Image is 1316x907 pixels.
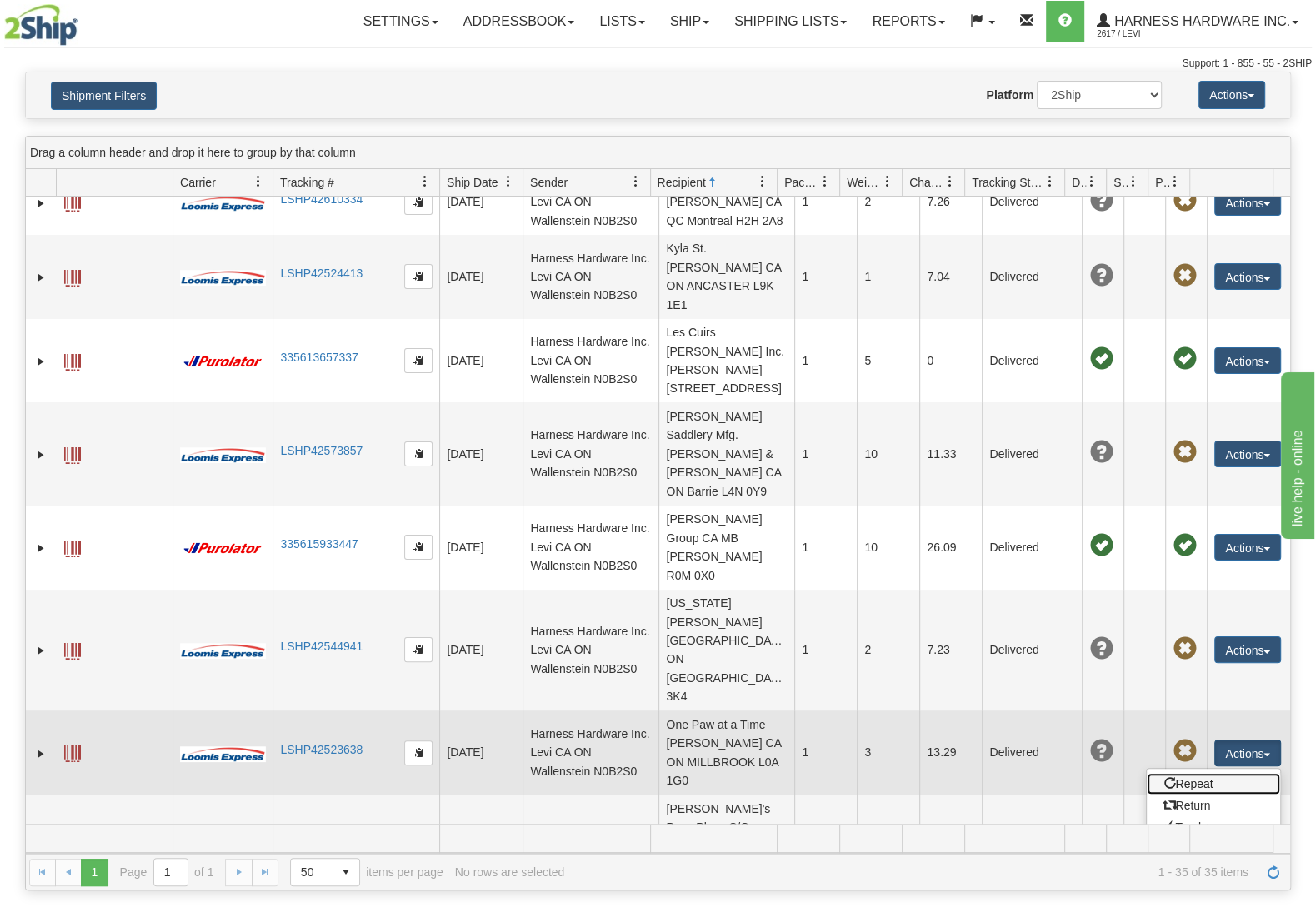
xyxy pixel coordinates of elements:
[811,167,839,196] a: Packages filter column settings
[1173,347,1196,371] span: Pickup Successfully created
[857,169,919,234] td: 2
[982,506,1082,590] td: Delivered
[439,169,523,234] td: [DATE]
[794,402,857,505] td: 1
[982,319,1082,403] td: Delivered
[857,402,919,505] td: 10
[1173,264,1196,287] span: Pickup Not Assigned
[1214,347,1281,374] button: Actions
[1089,189,1113,212] span: Unknown
[1198,81,1265,109] button: Actions
[1214,740,1281,766] button: Actions
[33,642,49,659] a: Expand
[404,348,433,373] button: Copy to clipboard
[180,745,265,762] img: 30 - Loomis Express
[1097,26,1222,42] span: 2617 / Levi
[576,865,1248,879] span: 1 - 35 of 35 items
[658,506,794,590] td: [PERSON_NAME] Group CA MB [PERSON_NAME] R0M 0X0
[64,738,81,765] a: Label
[280,537,358,551] a: 335615933447
[33,745,49,762] a: Expand
[180,542,265,555] img: 11 - Purolator
[857,319,919,403] td: 5
[4,4,78,46] img: logo2617.jpg
[51,82,157,110] button: Shipment Filters
[455,865,565,879] div: No rows are selected
[919,402,982,505] td: 11.33
[530,174,568,191] span: Sender
[658,174,706,191] span: Recipient
[1214,534,1281,561] button: Actions
[439,235,523,319] td: [DATE]
[1147,795,1280,816] a: Return
[658,710,794,795] td: One Paw at a Time [PERSON_NAME] CA ON MILLBROOK L0A 1G0
[33,195,49,212] a: Expand
[523,506,658,590] td: Harness Hardware Inc. Levi CA ON Wallenstein N0B2S0
[13,10,154,30] div: live help - online
[784,174,819,191] span: Packages
[1173,637,1196,660] span: Pickup Not Assigned
[1089,264,1113,287] span: Unknown
[857,235,919,319] td: 1
[290,858,360,886] span: Page sizes drop down
[1173,740,1196,763] span: Pickup Not Assigned
[936,167,964,196] a: Charge filter column settings
[180,356,265,368] img: 11 - Purolator
[1147,773,1280,795] a: Repeat
[1084,1,1311,42] a: Harness Hardware Inc. 2617 / Levi
[982,590,1082,711] td: Delivered
[280,743,363,756] a: LSHP42523638
[439,590,523,711] td: [DATE]
[658,590,794,711] td: [US_STATE] [PERSON_NAME] [GEOGRAPHIC_DATA] ON [GEOGRAPHIC_DATA] 3K4
[982,235,1082,319] td: Delivered
[1214,441,1281,467] button: Actions
[439,402,523,505] td: [DATE]
[439,319,523,403] td: [DATE]
[411,167,439,196] a: Tracking # filter column settings
[587,1,657,42] a: Lists
[351,1,451,42] a: Settings
[982,402,1082,505] td: Delivered
[1072,174,1086,191] span: Delivery Status
[919,235,982,319] td: 7.04
[919,506,982,590] td: 26.09
[404,264,433,289] button: Copy to clipboard
[1036,167,1064,196] a: Tracking Status filter column settings
[622,167,650,196] a: Sender filter column settings
[794,710,857,795] td: 1
[1089,740,1113,763] span: Unknown
[658,1,722,42] a: Ship
[1214,189,1281,216] button: Actions
[404,740,433,765] button: Copy to clipboard
[1161,167,1189,196] a: Pickup Status filter column settings
[64,187,81,214] a: Label
[1214,636,1281,663] button: Actions
[982,169,1082,234] td: Delivered
[523,590,658,711] td: Harness Hardware Inc. Levi CA ON Wallenstein N0B2S0
[280,351,358,364] a: 335613657337
[972,174,1044,191] span: Tracking Status
[1214,263,1281,290] button: Actions
[154,859,188,885] input: Page 1
[1173,534,1196,557] span: Pickup Successfully created
[64,440,81,466] a: Label
[1089,534,1113,557] span: On time
[1147,816,1280,838] a: Track
[33,353,49,370] a: Expand
[33,446,49,463] a: Expand
[982,710,1082,795] td: Delivered
[523,710,658,795] td: Harness Hardware Inc. Levi CA ON Wallenstein N0B2S0
[64,635,81,662] a: Label
[4,57,1312,71] div: Support: 1 - 855 - 55 - 2SHIP
[794,235,857,319] td: 1
[64,533,81,560] a: Label
[180,642,265,659] img: 30 - Loomis Express
[404,637,433,662] button: Copy to clipboard
[404,441,433,466] button: Copy to clipboard
[1173,441,1196,464] span: Pickup Not Assigned
[857,506,919,590] td: 10
[404,190,433,215] button: Copy to clipboard
[986,87,1033,103] label: Platform
[64,346,81,373] a: Label
[447,174,498,191] span: Ship Date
